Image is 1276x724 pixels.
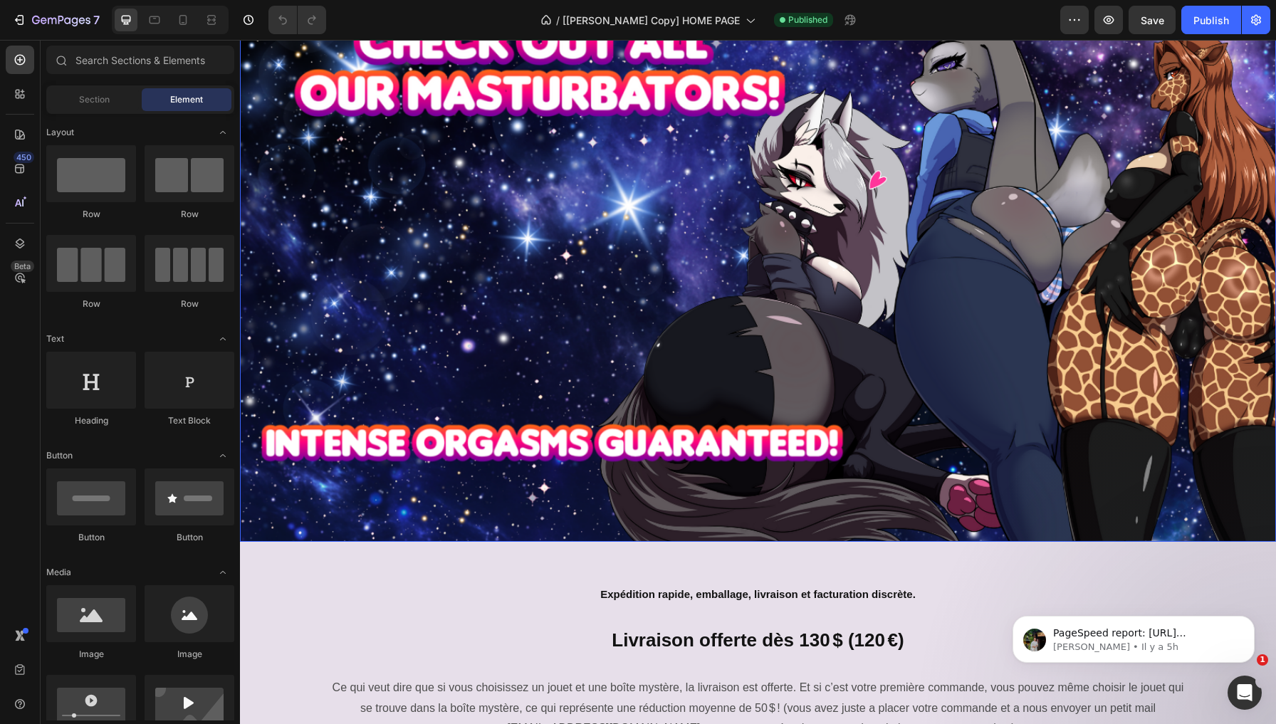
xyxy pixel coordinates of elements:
[145,531,234,544] div: Button
[1129,6,1176,34] button: Save
[46,46,234,74] input: Search Sections & Elements
[556,13,560,28] span: /
[360,548,676,560] strong: Expédition rapide, emballage, livraison et facturation discrète.
[500,482,508,490] button: Dot
[563,13,740,28] span: [[PERSON_NAME] Copy] HOME PAGE
[1228,676,1262,710] iframe: Intercom live chat
[1181,6,1241,34] button: Publish
[6,6,106,34] button: 7
[267,682,460,694] a: [EMAIL_ADDRESS][DOMAIN_NAME]
[11,261,34,272] div: Beta
[14,152,34,163] div: 450
[240,40,1276,724] iframe: Design area
[46,449,73,462] span: Button
[170,93,203,106] span: Element
[1257,654,1268,666] span: 1
[79,93,110,106] span: Section
[211,444,234,467] span: Toggle open
[211,121,234,144] span: Toggle open
[211,327,234,350] span: Toggle open
[46,208,136,221] div: Row
[788,14,827,26] span: Published
[145,648,234,661] div: Image
[528,482,537,490] button: Dot
[46,298,136,310] div: Row
[46,126,74,139] span: Layout
[46,648,136,661] div: Image
[46,332,64,345] span: Text
[211,561,234,584] span: Toggle open
[46,414,136,427] div: Heading
[1002,195,1025,218] button: Carousel Next Arrow
[93,11,100,28] p: 7
[145,414,234,427] div: Text Block
[145,298,234,310] div: Row
[145,208,234,221] div: Row
[514,482,523,490] button: Dot
[991,586,1276,686] iframe: Intercom notifications message
[46,531,136,544] div: Button
[268,6,326,34] div: Undo/Redo
[46,566,71,579] span: Media
[372,589,664,611] span: Livraison offerte dès 130 $ (120 €)
[1193,13,1229,28] div: Publish
[93,638,944,699] p: Ce qui veut dire que si vous choisissez un jouet et une boîte mystère, la livraison est offerte. ...
[1141,14,1164,26] span: Save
